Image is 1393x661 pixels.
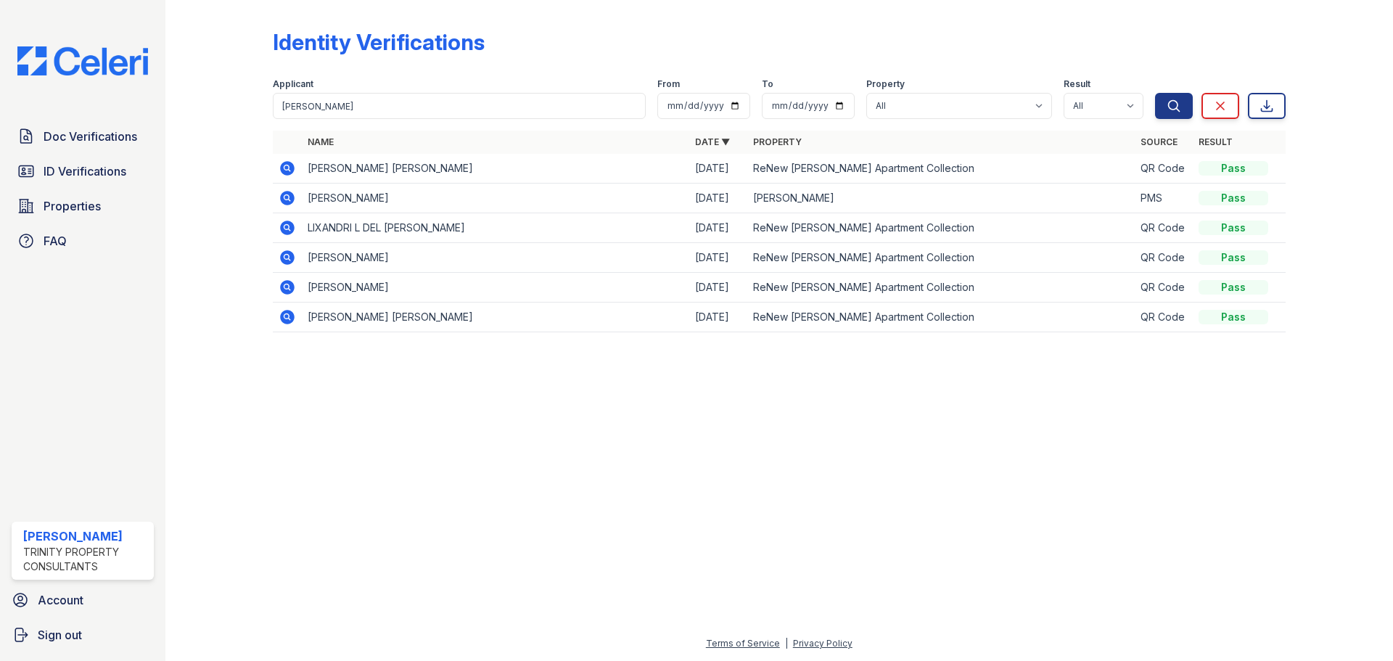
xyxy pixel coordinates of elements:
[302,303,689,332] td: [PERSON_NAME] [PERSON_NAME]
[689,303,747,332] td: [DATE]
[302,154,689,184] td: [PERSON_NAME] [PERSON_NAME]
[762,78,773,90] label: To
[6,586,160,615] a: Account
[1135,303,1193,332] td: QR Code
[689,243,747,273] td: [DATE]
[12,157,154,186] a: ID Verifications
[23,545,148,574] div: Trinity Property Consultants
[44,128,137,145] span: Doc Verifications
[1135,184,1193,213] td: PMS
[38,626,82,644] span: Sign out
[747,213,1135,243] td: ReNew [PERSON_NAME] Apartment Collection
[273,78,313,90] label: Applicant
[695,136,730,147] a: Date ▼
[1135,154,1193,184] td: QR Code
[12,226,154,255] a: FAQ
[689,213,747,243] td: [DATE]
[1199,221,1268,235] div: Pass
[273,93,646,119] input: Search by name or phone number
[273,29,485,55] div: Identity Verifications
[308,136,334,147] a: Name
[1135,243,1193,273] td: QR Code
[12,192,154,221] a: Properties
[1199,161,1268,176] div: Pass
[1141,136,1178,147] a: Source
[44,232,67,250] span: FAQ
[302,213,689,243] td: LIXANDRI L DEL [PERSON_NAME]
[1135,273,1193,303] td: QR Code
[1064,78,1090,90] label: Result
[302,243,689,273] td: [PERSON_NAME]
[1199,280,1268,295] div: Pass
[302,273,689,303] td: [PERSON_NAME]
[44,163,126,180] span: ID Verifications
[23,527,148,545] div: [PERSON_NAME]
[689,184,747,213] td: [DATE]
[1135,213,1193,243] td: QR Code
[747,303,1135,332] td: ReNew [PERSON_NAME] Apartment Collection
[747,243,1135,273] td: ReNew [PERSON_NAME] Apartment Collection
[706,638,780,649] a: Terms of Service
[6,46,160,75] img: CE_Logo_Blue-a8612792a0a2168367f1c8372b55b34899dd931a85d93a1a3d3e32e68fde9ad4.png
[1199,191,1268,205] div: Pass
[657,78,680,90] label: From
[753,136,802,147] a: Property
[689,154,747,184] td: [DATE]
[1199,250,1268,265] div: Pass
[302,184,689,213] td: [PERSON_NAME]
[747,273,1135,303] td: ReNew [PERSON_NAME] Apartment Collection
[12,122,154,151] a: Doc Verifications
[747,154,1135,184] td: ReNew [PERSON_NAME] Apartment Collection
[6,620,160,649] a: Sign out
[793,638,852,649] a: Privacy Policy
[785,638,788,649] div: |
[747,184,1135,213] td: [PERSON_NAME]
[866,78,905,90] label: Property
[44,197,101,215] span: Properties
[689,273,747,303] td: [DATE]
[38,591,83,609] span: Account
[1199,310,1268,324] div: Pass
[1199,136,1233,147] a: Result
